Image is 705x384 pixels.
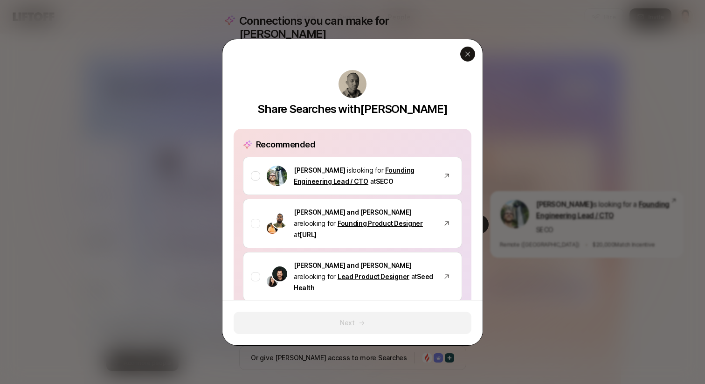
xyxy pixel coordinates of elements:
[267,222,278,233] img: Karttikeya Mangalam
[256,138,315,151] p: Recommended
[294,166,345,174] span: [PERSON_NAME]
[294,272,433,291] span: Seed Health
[267,275,278,286] img: Jennifer Lee
[272,266,287,281] img: Ben Grove
[294,261,411,269] span: [PERSON_NAME] and [PERSON_NAME]
[294,208,411,216] span: [PERSON_NAME] and [PERSON_NAME]
[339,70,366,98] img: b45d4615_266c_4b6c_bcce_367f2b2cc425.jpg
[338,219,423,227] a: Founding Product Designer
[294,259,434,293] p: are looking for at
[299,230,317,238] span: [URL]
[267,165,287,186] img: Carter Cleveland
[338,272,409,280] a: Lead Product Designer
[257,102,448,115] p: Share Searches with [PERSON_NAME]
[294,166,415,185] a: Founding Engineering Lead / CTO
[294,206,434,240] p: are looking for at
[376,177,394,185] span: SECO
[272,213,287,228] img: Shubh Gupta
[294,164,434,187] p: is looking for at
